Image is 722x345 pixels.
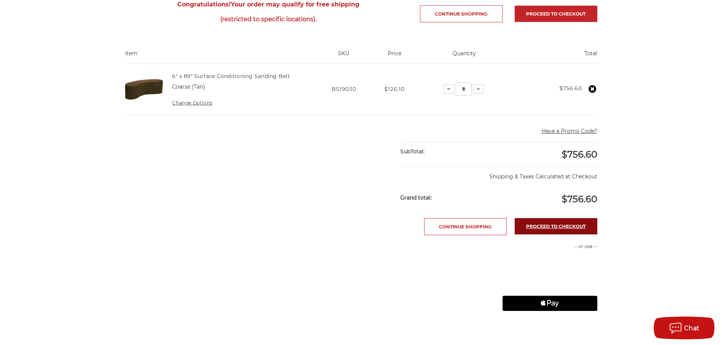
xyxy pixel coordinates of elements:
[515,218,597,234] a: Proceed to checkout
[456,83,471,95] input: 6" x 89" Surface Conditioning Sanding Belt Quantity:
[125,50,316,63] th: Item
[177,1,231,8] strong: Congratulations!
[400,167,597,181] p: Shipping & Taxes Calculated at Checkout
[511,50,597,63] th: Total
[372,50,417,63] th: Price
[654,317,714,339] button: Chat
[684,325,700,332] span: Chat
[400,194,432,201] strong: Grand total:
[562,149,597,160] span: $756.60
[503,277,597,292] iframe: PayPal-paylater
[332,86,356,92] span: BS19030
[542,127,597,135] button: Have a Promo Code?
[172,100,212,106] a: Change Options
[172,83,205,91] dd: Coarse (Tan)
[172,73,290,80] a: 6" x 89" Surface Conditioning Sanding Belt
[125,70,163,108] img: 6" x 89" Surface Conditioning Sanding Belt
[420,5,503,22] a: Continue Shopping
[400,142,499,161] div: SubTotal:
[503,258,597,273] iframe: PayPal-paypal
[417,50,511,63] th: Quantity
[316,50,371,63] th: SKU
[562,194,597,205] span: $756.60
[384,86,404,92] span: $126.10
[503,243,597,250] p: -- or use --
[515,6,597,22] a: Proceed to checkout
[424,218,507,235] a: Continue Shopping
[125,12,412,27] span: (restricted to specific locations).
[559,85,582,92] strong: $756.60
